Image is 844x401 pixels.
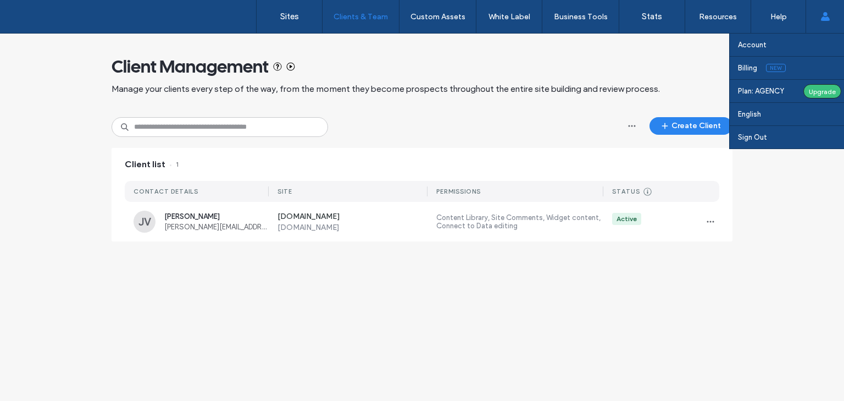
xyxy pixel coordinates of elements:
[112,56,269,78] span: Client Management
[334,12,388,21] label: Clients & Team
[277,212,428,223] label: [DOMAIN_NAME]
[612,188,640,195] div: STATUS
[488,12,530,21] label: White Label
[410,12,465,21] label: Custom Assets
[766,64,786,72] span: New
[803,84,841,98] div: Upgrade
[642,12,662,21] label: Stats
[280,12,299,21] label: Sites
[738,34,844,56] a: Account
[738,126,844,149] a: Sign Out
[699,12,737,21] label: Resources
[277,223,428,232] label: [DOMAIN_NAME]
[436,188,481,195] div: PERMISSIONS
[738,41,767,49] label: Account
[738,133,767,141] label: Sign Out
[134,211,156,233] div: JV
[738,87,795,95] label: Plan: AGENCY
[25,8,47,18] span: Help
[770,12,787,21] label: Help
[617,214,637,224] div: Active
[164,212,269,221] span: [PERSON_NAME]
[125,158,165,171] span: Client list
[436,213,603,230] label: Content Library, Site Comments, Widget content, Connect to Data editing
[554,12,608,21] label: Business Tools
[125,202,719,241] a: JV[PERSON_NAME][PERSON_NAME][EMAIL_ADDRESS][PERSON_NAME][DOMAIN_NAME][DOMAIN_NAME][DOMAIN_NAME]Co...
[112,83,660,95] span: Manage your clients every step of the way, from the moment they become prospects throughout the e...
[134,188,198,195] div: CONTACT DETAILS
[738,64,757,72] label: Billing
[738,110,761,118] label: English
[649,117,732,135] button: Create Client
[738,57,844,79] a: BillingNew
[170,158,179,171] span: 1
[164,223,269,231] span: [PERSON_NAME][EMAIL_ADDRESS][PERSON_NAME][DOMAIN_NAME]
[277,188,292,195] div: SITE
